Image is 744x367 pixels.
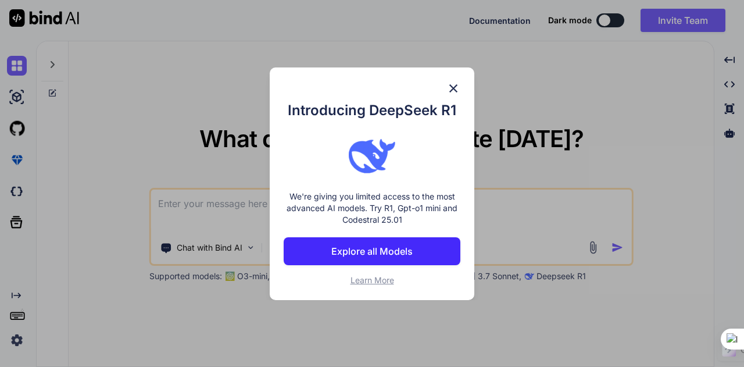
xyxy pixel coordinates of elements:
[284,237,460,265] button: Explore all Models
[349,133,395,179] img: bind logo
[446,81,460,95] img: close
[284,100,460,121] h1: Introducing DeepSeek R1
[350,275,394,285] span: Learn More
[284,191,460,226] p: We're giving you limited access to the most advanced AI models. Try R1, Gpt-o1 mini and Codestral...
[331,244,413,258] p: Explore all Models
